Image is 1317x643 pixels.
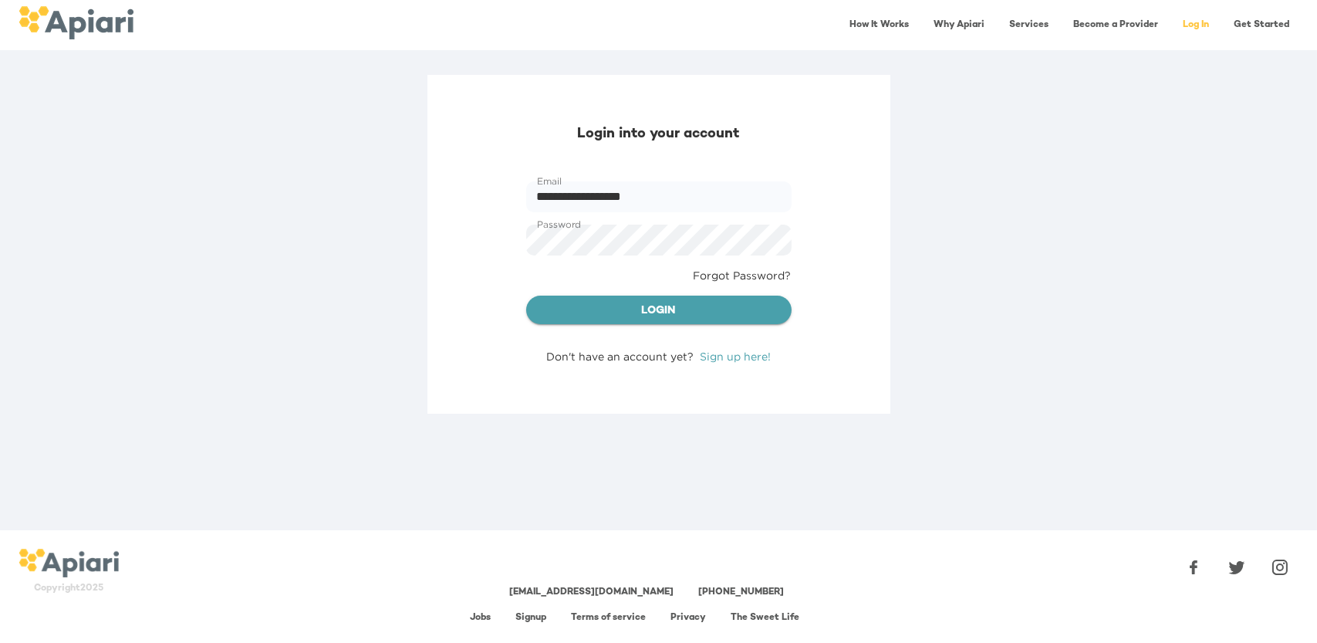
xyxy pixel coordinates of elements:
a: Sign up here! [700,350,771,362]
a: Forgot Password? [694,268,792,283]
a: Terms of service [571,613,646,623]
a: How It Works [840,9,918,41]
div: Don't have an account yet? [526,349,792,364]
a: [EMAIL_ADDRESS][DOMAIN_NAME] [510,587,674,597]
div: [PHONE_NUMBER] [699,586,785,599]
img: logo [19,549,119,578]
button: Login [526,296,792,325]
a: Jobs [470,613,491,623]
img: logo [19,6,133,39]
a: Become a Provider [1064,9,1167,41]
a: Signup [515,613,546,623]
a: Services [1000,9,1058,41]
a: Privacy [670,613,706,623]
a: The Sweet Life [731,613,799,623]
div: Copyright 2025 [19,582,119,595]
a: Why Apiari [924,9,994,41]
a: Log In [1173,9,1218,41]
span: Login [539,302,779,321]
div: Login into your account [526,124,792,144]
a: Get Started [1224,9,1298,41]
